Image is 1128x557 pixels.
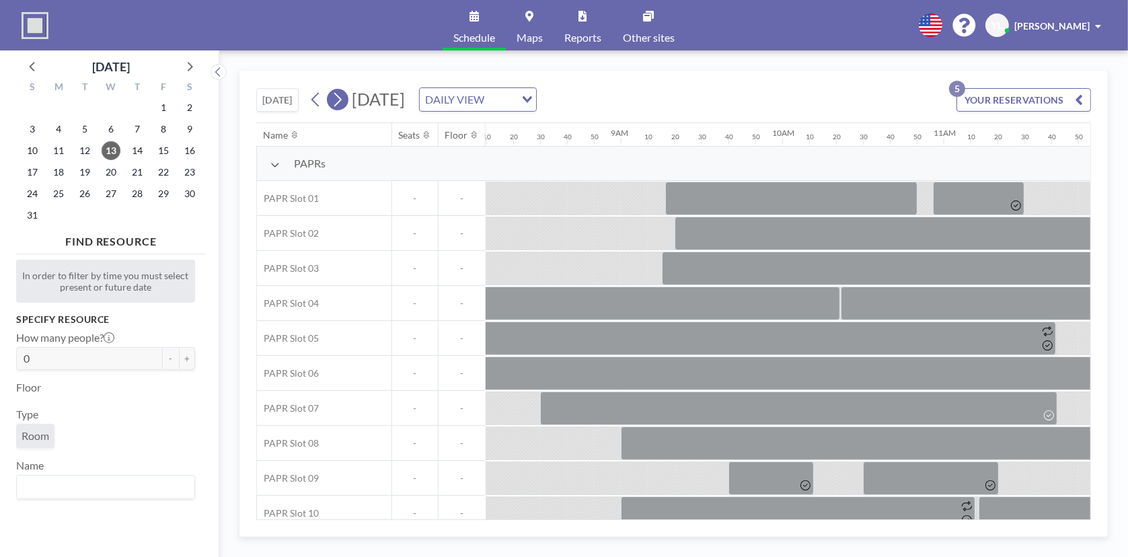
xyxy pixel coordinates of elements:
[180,98,199,117] span: Saturday, August 2, 2025
[128,184,147,203] span: Thursday, August 28, 2025
[392,367,438,379] span: -
[75,163,94,182] span: Tuesday, August 19, 2025
[257,437,319,449] span: PAPR Slot 08
[102,184,120,203] span: Wednesday, August 27, 2025
[591,133,599,141] div: 50
[564,32,601,43] span: Reports
[445,129,468,141] div: Floor
[439,262,486,274] span: -
[98,79,124,97] div: W
[257,472,319,484] span: PAPR Slot 09
[154,120,173,139] span: Friday, August 8, 2025
[257,332,319,344] span: PAPR Slot 05
[887,133,895,141] div: 40
[49,141,68,160] span: Monday, August 11, 2025
[860,133,868,141] div: 30
[92,57,130,76] div: [DATE]
[1048,133,1056,141] div: 40
[439,402,486,414] span: -
[483,133,491,141] div: 10
[439,192,486,205] span: -
[992,20,1003,32] span: YL
[180,163,199,182] span: Saturday, August 23, 2025
[16,408,38,421] label: Type
[154,163,173,182] span: Friday, August 22, 2025
[392,297,438,309] span: -
[75,184,94,203] span: Tuesday, August 26, 2025
[352,89,405,109] span: [DATE]
[967,133,975,141] div: 10
[180,184,199,203] span: Saturday, August 30, 2025
[517,32,543,43] span: Maps
[16,459,44,472] label: Name
[257,227,319,239] span: PAPR Slot 02
[392,437,438,449] span: -
[257,297,319,309] span: PAPR Slot 04
[698,133,706,141] div: 30
[420,88,536,111] div: Search for option
[16,229,206,248] h4: FIND RESOURCE
[439,367,486,379] span: -
[180,141,199,160] span: Saturday, August 16, 2025
[256,88,299,112] button: [DATE]
[180,120,199,139] span: Saturday, August 9, 2025
[564,133,572,141] div: 40
[399,129,420,141] div: Seats
[163,347,179,370] button: -
[439,472,486,484] span: -
[294,157,326,170] span: PAPRs
[392,227,438,239] span: -
[1021,133,1029,141] div: 30
[22,429,49,443] span: Room
[806,133,814,141] div: 10
[257,402,319,414] span: PAPR Slot 07
[128,120,147,139] span: Thursday, August 7, 2025
[392,507,438,519] span: -
[453,32,495,43] span: Schedule
[102,163,120,182] span: Wednesday, August 20, 2025
[934,128,956,138] div: 11AM
[16,260,195,303] div: In order to filter by time you must select present or future date
[439,332,486,344] span: -
[18,478,187,496] input: Search for option
[623,32,675,43] span: Other sites
[392,332,438,344] span: -
[154,98,173,117] span: Friday, August 1, 2025
[49,184,68,203] span: Monday, August 25, 2025
[49,120,68,139] span: Monday, August 4, 2025
[20,79,46,97] div: S
[1014,20,1090,32] span: [PERSON_NAME]
[392,262,438,274] span: -
[644,133,652,141] div: 10
[176,79,202,97] div: S
[949,81,965,97] p: 5
[1075,133,1083,141] div: 50
[16,313,195,326] h3: Specify resource
[257,262,319,274] span: PAPR Slot 03
[671,133,679,141] div: 20
[49,163,68,182] span: Monday, August 18, 2025
[422,91,487,108] span: DAILY VIEW
[611,128,628,138] div: 9AM
[725,133,733,141] div: 40
[439,297,486,309] span: -
[75,120,94,139] span: Tuesday, August 5, 2025
[257,367,319,379] span: PAPR Slot 06
[128,163,147,182] span: Thursday, August 21, 2025
[17,476,194,498] div: Search for option
[16,381,41,394] label: Floor
[150,79,176,97] div: F
[994,133,1002,141] div: 20
[439,227,486,239] span: -
[23,184,42,203] span: Sunday, August 24, 2025
[913,133,922,141] div: 50
[833,133,841,141] div: 20
[264,129,289,141] div: Name
[772,128,794,138] div: 10AM
[154,141,173,160] span: Friday, August 15, 2025
[75,141,94,160] span: Tuesday, August 12, 2025
[23,141,42,160] span: Sunday, August 10, 2025
[102,120,120,139] span: Wednesday, August 6, 2025
[22,12,48,39] img: organization-logo
[257,192,319,205] span: PAPR Slot 01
